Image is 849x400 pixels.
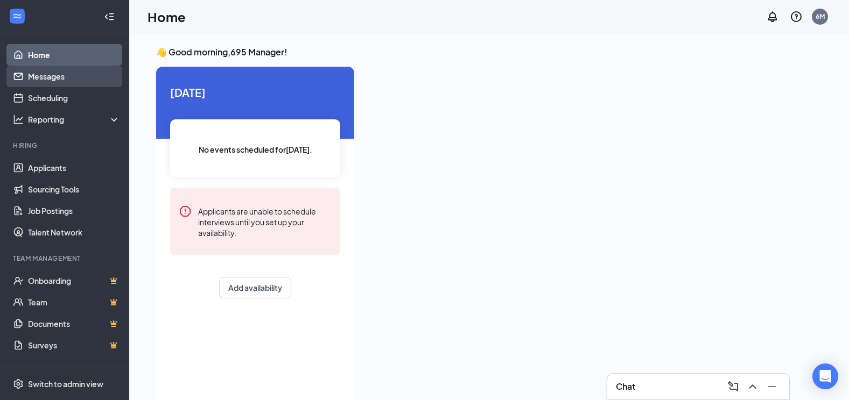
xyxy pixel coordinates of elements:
a: Home [28,44,120,66]
h1: Home [148,8,186,26]
h3: 👋 Good morning, 695 Manager ! [156,46,822,58]
button: Minimize [763,378,781,395]
button: ChevronUp [744,378,761,395]
a: Job Postings [28,200,120,222]
svg: QuestionInfo [790,10,803,23]
button: ComposeMessage [725,378,742,395]
div: Team Management [13,254,118,263]
div: Open Intercom Messenger [812,363,838,389]
svg: WorkstreamLogo [12,11,23,22]
div: Hiring [13,141,118,150]
svg: ChevronUp [746,380,759,393]
svg: Collapse [104,11,115,22]
a: TeamCrown [28,291,120,313]
button: Add availability [219,277,291,298]
div: Reporting [28,114,121,125]
span: No events scheduled for [DATE] . [199,144,312,155]
svg: Notifications [766,10,779,23]
svg: Minimize [766,380,778,393]
h3: Chat [616,381,635,392]
div: Switch to admin view [28,378,103,389]
span: [DATE] [170,84,340,101]
svg: Settings [13,378,24,389]
svg: Error [179,205,192,218]
a: OnboardingCrown [28,270,120,291]
a: Talent Network [28,222,120,243]
svg: ComposeMessage [727,380,740,393]
div: Applicants are unable to schedule interviews until you set up your availability. [198,205,332,238]
a: Applicants [28,157,120,178]
a: SurveysCrown [28,334,120,356]
a: Messages [28,66,120,87]
a: Scheduling [28,87,120,109]
div: 6M [816,12,825,21]
svg: Analysis [13,114,24,125]
a: DocumentsCrown [28,313,120,334]
a: Sourcing Tools [28,178,120,200]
